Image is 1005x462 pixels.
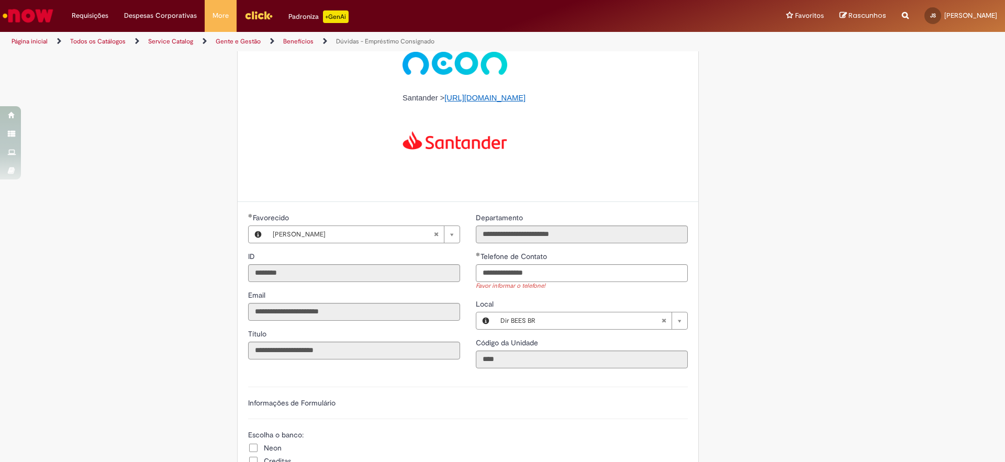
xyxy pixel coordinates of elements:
[944,11,997,20] span: [PERSON_NAME]
[267,226,460,243] a: [PERSON_NAME]Limpar campo Favorecido
[72,10,108,21] span: Requisições
[476,282,688,291] div: Favor informar o telefone!
[248,303,460,321] input: Email
[248,213,253,218] span: Obrigatório Preenchido
[930,12,936,19] span: JS
[476,312,495,329] button: Local, Visualizar este registro Dir BEES BR
[481,252,549,261] span: Telefone de Contato
[336,37,434,46] a: Dúvidas - Empréstimo Consignado
[476,252,481,256] span: Obrigatório Preenchido
[1,5,55,26] img: ServiceNow
[248,329,269,339] label: Somente leitura - Título
[656,312,672,329] abbr: Limpar campo Local
[124,10,197,21] span: Despesas Corporativas
[500,312,661,329] span: Dir BEES BR
[248,264,460,282] input: ID
[840,11,886,21] a: Rascunhos
[428,226,444,243] abbr: Limpar campo Favorecido
[476,299,496,309] span: Local
[283,37,314,46] a: Benefícios
[264,443,282,453] span: Neon
[70,37,126,46] a: Todos os Catálogos
[476,212,525,223] label: Somente leitura - Departamento
[244,7,273,23] img: click_logo_yellow_360x200.png
[12,37,48,46] a: Página inicial
[248,342,460,359] input: Título
[249,226,267,243] button: Favorecido, Visualizar este registro Joao Vinicius Vieira Da Silva
[323,10,349,23] p: +GenAi
[253,213,291,222] span: Necessários - Favorecido
[476,351,688,368] input: Código da Unidade
[216,37,261,46] a: Gente e Gestão
[795,10,824,21] span: Favoritos
[476,226,688,243] input: Departamento
[213,10,229,21] span: More
[476,264,688,282] input: Telefone de Contato
[444,94,526,102] a: [URL][DOMAIN_NAME]
[248,430,306,440] span: Escolha o banco:
[403,94,680,170] p: Santander >
[476,337,540,348] label: Somente leitura - Código da Unidade
[848,10,886,20] span: Rascunhos
[273,226,433,243] span: [PERSON_NAME]
[248,290,267,300] label: Somente leitura - Email
[495,312,687,329] a: Dir BEES BRLimpar campo Local
[148,37,193,46] a: Service Catalog
[248,290,267,300] span: Somente leitura - Email
[248,252,257,261] span: Somente leitura - ID
[248,398,336,408] label: Informações de Formulário
[248,251,257,262] label: Somente leitura - ID
[288,10,349,23] div: Padroniza
[8,32,662,51] ul: Trilhas de página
